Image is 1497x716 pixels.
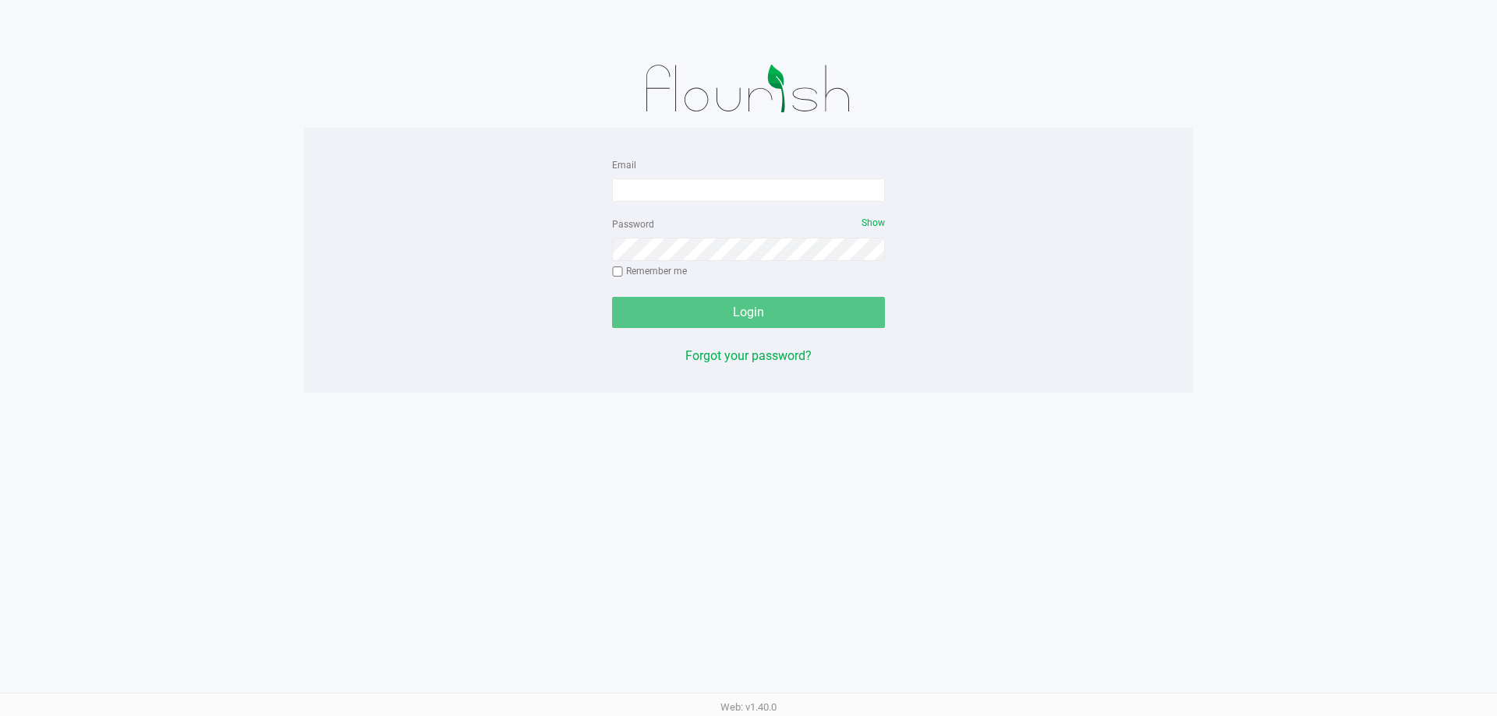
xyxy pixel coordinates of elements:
label: Email [612,158,636,172]
span: Web: v1.40.0 [720,701,777,713]
span: Show [862,217,885,228]
button: Forgot your password? [685,347,812,365]
label: Password [612,217,654,231]
label: Remember me [612,264,687,278]
input: Remember me [612,266,623,277]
